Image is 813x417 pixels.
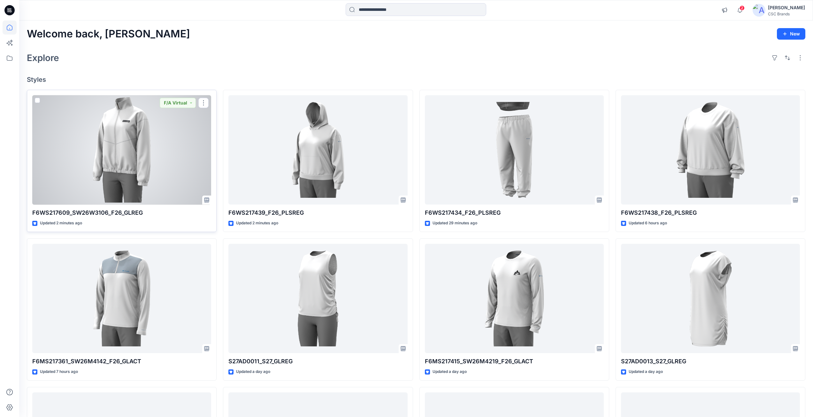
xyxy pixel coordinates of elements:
[768,4,805,12] div: [PERSON_NAME]
[32,95,211,205] a: F6WS217609_SW26W3106_F26_GLREG
[32,208,211,217] p: F6WS217609_SW26W3106_F26_GLREG
[433,368,467,375] p: Updated a day ago
[425,95,604,205] a: F6WS217434_F26_PLSREG
[425,208,604,217] p: F6WS217434_F26_PLSREG
[425,244,604,353] a: F6MS217415_SW26M4219_F26_GLACT
[621,244,800,353] a: S27AD0013_S27_GLREG
[32,357,211,366] p: F6MS217361_SW26M4142_F26_GLACT
[40,368,78,375] p: Updated 7 hours ago
[433,220,477,227] p: Updated 29 minutes ago
[228,244,407,353] a: S27AD0011_S27_GLREG
[236,368,270,375] p: Updated a day ago
[228,208,407,217] p: F6WS217439_F26_PLSREG
[27,53,59,63] h2: Explore
[777,28,805,40] button: New
[40,220,82,227] p: Updated 2 minutes ago
[27,28,190,40] h2: Welcome back, [PERSON_NAME]
[753,4,765,17] img: avatar
[236,220,278,227] p: Updated 2 minutes ago
[621,95,800,205] a: F6WS217438_F26_PLSREG
[740,5,745,11] span: 2
[27,76,805,83] h4: Styles
[32,244,211,353] a: F6MS217361_SW26M4142_F26_GLACT
[425,357,604,366] p: F6MS217415_SW26M4219_F26_GLACT
[621,357,800,366] p: S27AD0013_S27_GLREG
[228,357,407,366] p: S27AD0011_S27_GLREG
[768,12,805,16] div: CSC Brands
[629,368,663,375] p: Updated a day ago
[228,95,407,205] a: F6WS217439_F26_PLSREG
[629,220,667,227] p: Updated 6 hours ago
[621,208,800,217] p: F6WS217438_F26_PLSREG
